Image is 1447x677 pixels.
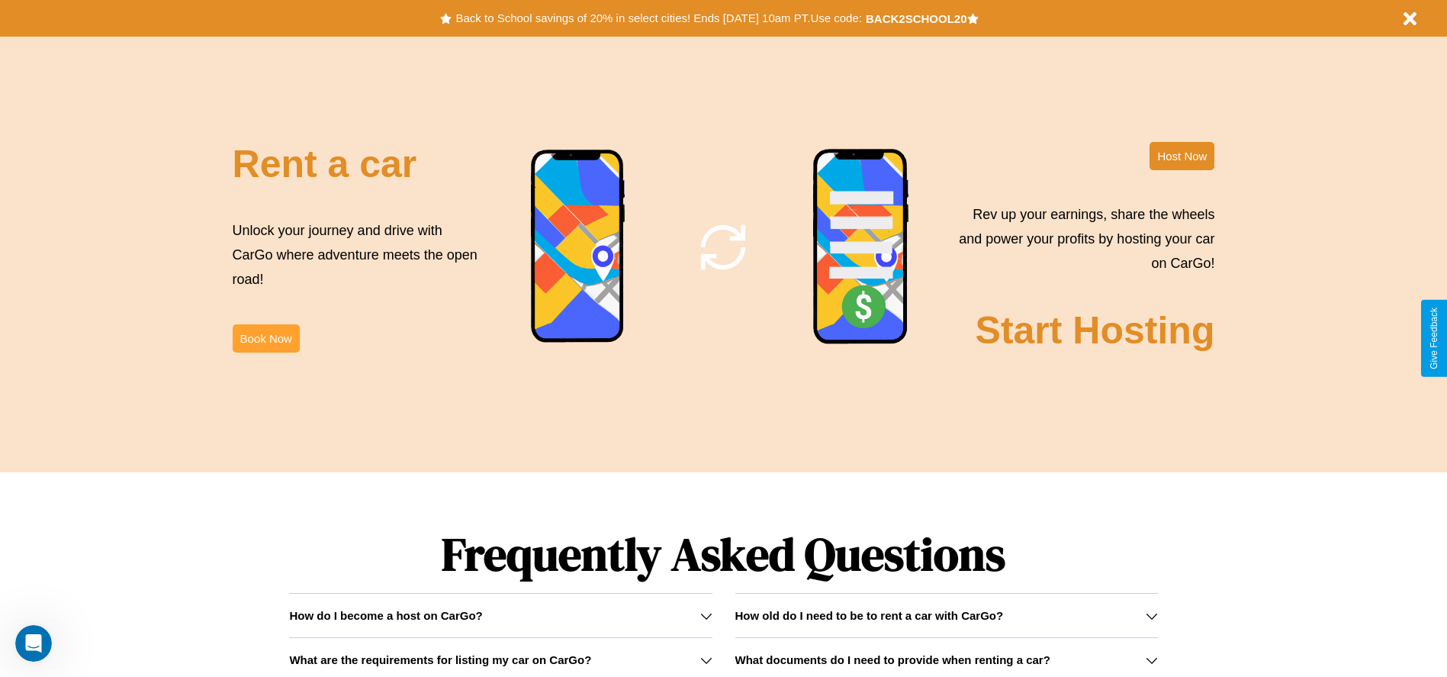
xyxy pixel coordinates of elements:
[812,148,910,347] img: phone
[289,653,591,666] h3: What are the requirements for listing my car on CarGo?
[452,8,865,29] button: Back to School savings of 20% in select cities! Ends [DATE] 10am PT.Use code:
[1429,308,1439,369] div: Give Feedback
[233,142,417,186] h2: Rent a car
[289,609,482,622] h3: How do I become a host on CarGo?
[950,202,1214,276] p: Rev up your earnings, share the wheels and power your profits by hosting your car on CarGo!
[735,653,1050,666] h3: What documents do I need to provide when renting a car?
[233,324,300,353] button: Book Now
[1150,142,1214,170] button: Host Now
[735,609,1004,622] h3: How old do I need to be to rent a car with CarGo?
[976,308,1215,353] h2: Start Hosting
[233,218,483,292] p: Unlock your journey and drive with CarGo where adventure meets the open road!
[289,515,1157,593] h1: Frequently Asked Questions
[15,625,52,662] iframe: Intercom live chat
[866,12,967,25] b: BACK2SCHOOL20
[530,149,626,345] img: phone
